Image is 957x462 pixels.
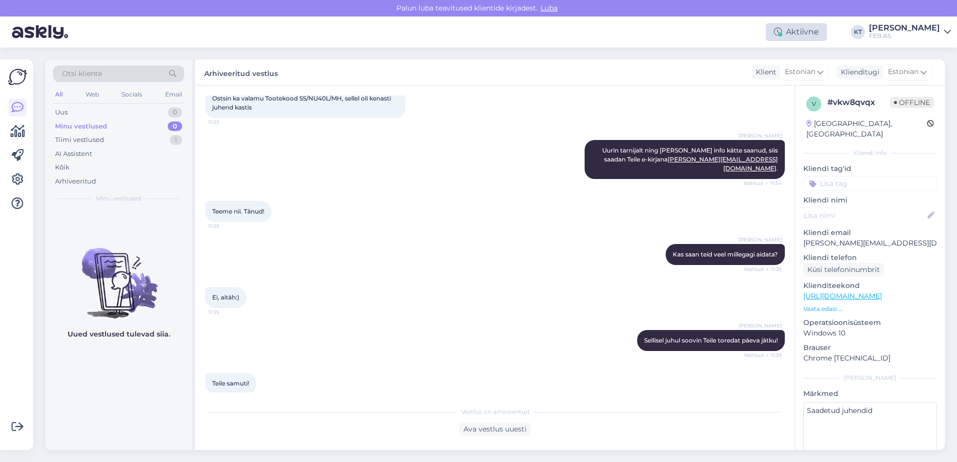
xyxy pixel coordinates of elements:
div: 0 [168,121,182,131]
p: Brauser [803,342,937,353]
div: FEB AS [869,32,940,40]
span: Luba [538,3,561,12]
span: Kas saan teid veel millegagi aidata? [673,250,778,258]
span: 11:35 [208,222,246,230]
span: Teile samuti! [212,379,249,387]
span: Uurin tarnijalt ning [PERSON_NAME] info kätte saanud, siis saadan Teile e-kirjana . [602,146,779,172]
div: Klient [752,67,776,77]
span: 11:33 [208,118,246,126]
span: [PERSON_NAME] [739,322,782,329]
a: [PERSON_NAME]FEB AS [869,24,951,40]
p: Kliendi telefon [803,252,937,263]
p: Märkmed [803,388,937,399]
div: [GEOGRAPHIC_DATA], [GEOGRAPHIC_DATA] [806,118,927,139]
div: KT [851,25,865,39]
div: All [53,88,65,101]
p: Windows 10 [803,328,937,338]
img: No chats [45,230,192,320]
p: Kliendi nimi [803,195,937,205]
p: [PERSON_NAME][EMAIL_ADDRESS][DOMAIN_NAME] [803,238,937,248]
p: Chrome [TECHNICAL_ID] [803,353,937,363]
span: Nähtud ✓ 11:35 [744,351,782,359]
input: Lisa nimi [804,210,925,221]
label: Arhiveeritud vestlus [204,65,278,79]
span: Teeme nii. Tänud! [212,207,264,215]
span: Minu vestlused [96,194,141,203]
span: 11:35 [208,308,246,316]
p: Klienditeekond [803,280,937,291]
p: Uued vestlused tulevad siia. [68,329,170,339]
div: Ava vestlus uuesti [459,422,531,436]
span: Otsi kliente [62,68,102,79]
div: Kõik [55,162,70,172]
span: [PERSON_NAME] [739,132,782,139]
a: [PERSON_NAME][EMAIL_ADDRESS][DOMAIN_NAME] [668,155,778,172]
p: Vaata edasi ... [803,304,937,313]
img: Askly Logo [8,67,27,86]
p: Operatsioonisüsteem [803,317,937,328]
div: AI Assistent [55,149,92,159]
a: [URL][DOMAIN_NAME] [803,291,882,300]
div: Web [84,88,101,101]
span: Estonian [785,66,815,77]
div: Minu vestlused [55,121,107,131]
span: Ei, aitäh:) [212,293,239,301]
div: Uus [55,107,68,117]
div: 0 [168,107,182,117]
div: Kliendi info [803,148,937,157]
span: Nähtud ✓ 11:34 [744,179,782,187]
span: Offline [890,97,934,108]
span: [PERSON_NAME] [739,236,782,243]
div: Klienditugi [837,67,879,77]
div: Aktiivne [766,23,827,41]
span: Estonian [888,66,918,77]
div: Socials [120,88,144,101]
span: v [812,100,816,107]
div: # vkw8qvqx [827,96,890,108]
span: Sellisel juhul soovin Teile toredat päeva jätku! [644,336,778,344]
span: Vestlus on arhiveeritud [461,407,530,416]
input: Lisa tag [803,176,937,191]
p: Kliendi email [803,227,937,238]
div: [PERSON_NAME] [869,24,940,32]
p: Kliendi tag'id [803,163,937,174]
div: Email [163,88,184,101]
div: Küsi telefoninumbrit [803,263,884,276]
div: 1 [170,135,182,145]
div: [PERSON_NAME] [803,373,937,382]
div: Arhiveeritud [55,176,96,186]
span: Nähtud ✓ 11:35 [744,265,782,273]
div: Tiimi vestlused [55,135,104,145]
